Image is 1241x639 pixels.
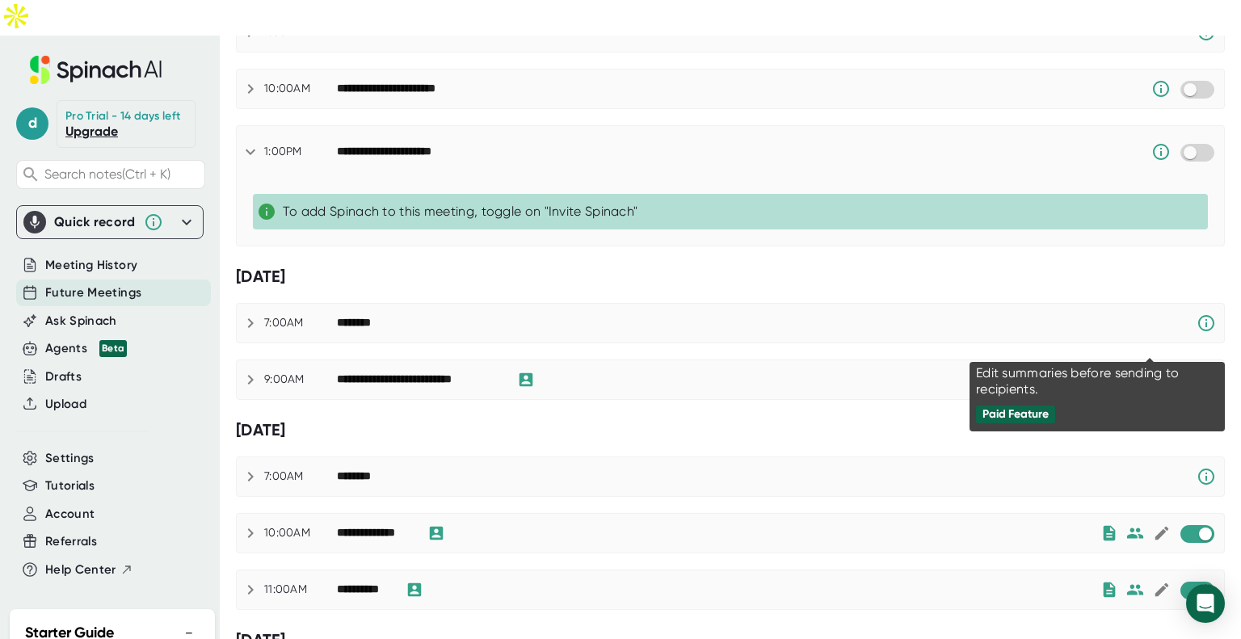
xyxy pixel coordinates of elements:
svg: Spinach requires a video conference link. [1197,313,1216,333]
button: Settings [45,449,95,468]
button: Help Center [45,561,133,579]
div: 10:00AM [264,526,337,540]
div: Paid Feature [982,407,1049,422]
div: 7:00AM [264,316,337,330]
span: d [16,107,48,140]
button: Meeting History [45,256,137,275]
button: Tutorials [45,477,95,495]
div: Edit summaries before sending to recipients. [976,365,1218,397]
div: Pro Trial - 14 days left [65,109,180,124]
div: Agents [45,339,127,358]
div: [DATE] [236,420,1225,440]
div: To add Spinach to this meeting, toggle on "Invite Spinach" [283,204,1201,220]
svg: Someone has manually disabled Spinach from this meeting. [1151,79,1171,99]
div: Quick record [23,206,196,238]
button: Upload [45,395,86,414]
button: Ask Spinach [45,312,117,330]
button: Account [45,505,95,523]
svg: Someone has manually disabled Spinach from this meeting. [1151,142,1171,162]
div: Quick record [54,214,136,230]
div: Beta [99,340,127,357]
button: Drafts [45,368,82,386]
div: Open Intercom Messenger [1186,584,1225,623]
button: Referrals [45,532,97,551]
div: 10:00AM [264,82,337,96]
button: Agents Beta [45,339,127,358]
div: 9:00AM [264,372,337,387]
span: Help Center [45,561,116,579]
div: 11:00AM [264,582,337,597]
div: 1:00PM [264,145,337,159]
div: [DATE] [236,267,1225,287]
span: Search notes (Ctrl + K) [44,166,170,182]
div: 7:00AM [264,469,337,484]
a: Upgrade [65,124,118,139]
svg: Spinach requires a video conference link. [1197,467,1216,486]
button: Future Meetings [45,284,141,302]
